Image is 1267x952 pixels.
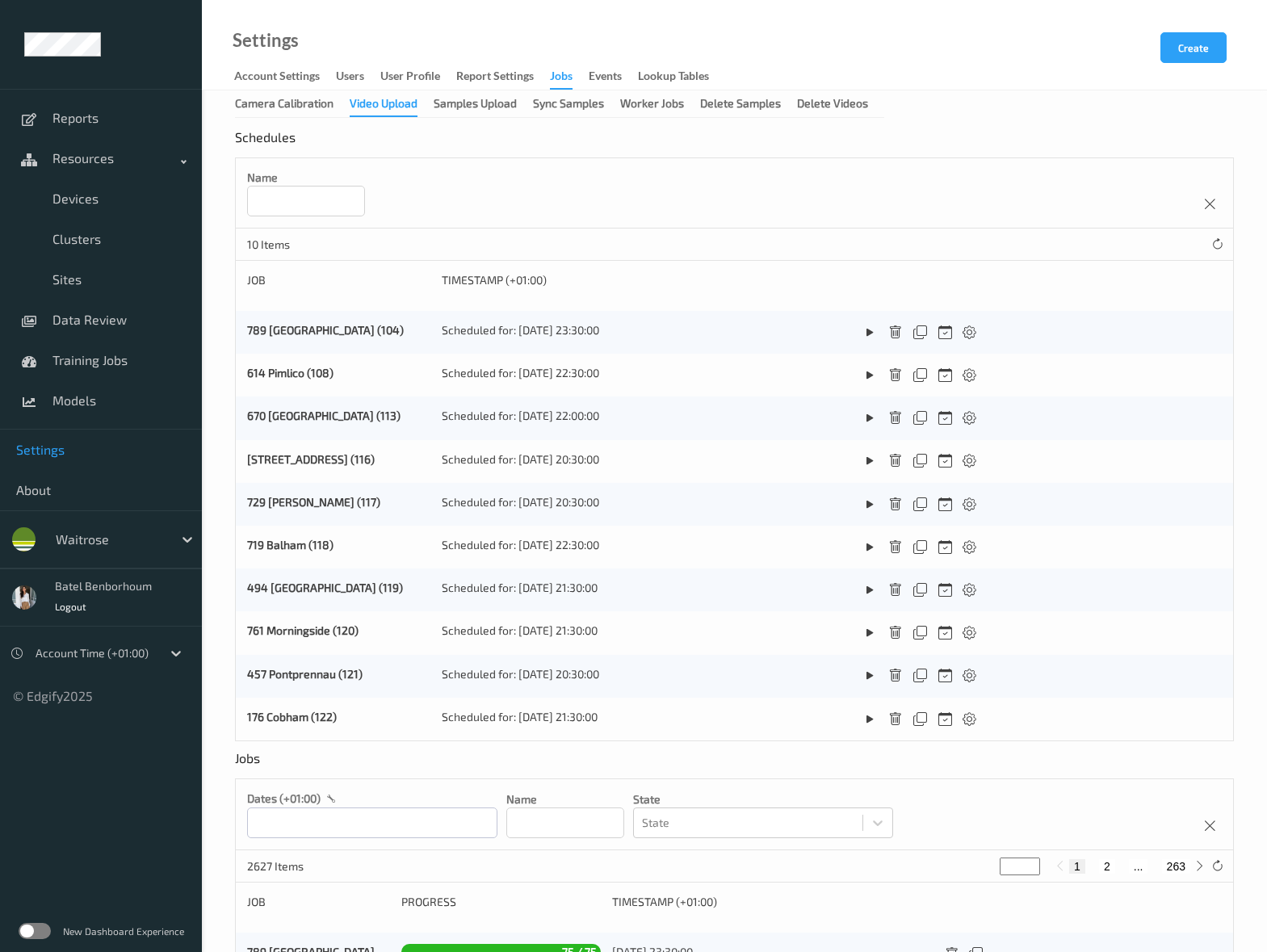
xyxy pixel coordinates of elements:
[234,68,320,88] div: Account Settings
[797,95,868,115] div: Delete Videos
[336,65,380,88] a: users
[247,452,375,466] a: [STREET_ADDRESS] (116)
[442,709,845,725] div: Scheduled for: [DATE] 21:30:00
[456,68,534,88] div: Report Settings
[1129,859,1148,874] button: ...
[350,96,434,110] a: Video Upload
[380,68,440,88] div: User Profile
[234,65,336,88] a: Account Settings
[456,65,550,88] a: Report Settings
[700,95,781,115] div: Delete Samples
[247,237,368,253] p: 10 Items
[233,32,299,48] a: Settings
[442,408,845,424] div: Scheduled for: [DATE] 22:00:00
[589,68,622,88] div: events
[442,494,845,510] div: Scheduled for: [DATE] 20:30:00
[620,96,700,110] a: Worker Jobs
[247,170,365,186] p: Name
[247,710,337,723] a: 176 Cobham (122)
[1162,859,1190,874] button: 263
[638,68,709,88] div: Lookup Tables
[401,894,601,910] div: Progress
[700,96,797,110] a: Delete Samples
[247,791,321,807] p: dates (+01:00)
[620,95,684,115] div: Worker Jobs
[336,68,364,88] div: users
[247,366,334,380] a: 614 Pimlico (108)
[247,323,404,337] a: 789 [GEOGRAPHIC_DATA] (104)
[797,96,884,110] a: Delete Videos
[633,791,893,807] p: State
[247,538,334,551] a: 719 Balham (118)
[550,65,589,90] a: Jobs
[442,451,845,468] div: Scheduled for: [DATE] 20:30:00
[247,667,363,681] a: 457 Pontprennau (121)
[247,581,403,594] a: 494 [GEOGRAPHIC_DATA] (119)
[247,272,430,288] div: Job
[434,96,533,110] a: Samples Upload
[434,95,517,115] div: Samples Upload
[533,96,620,110] a: Sync Samples
[442,666,845,682] div: Scheduled for: [DATE] 20:30:00
[1069,859,1085,874] button: 1
[380,65,456,88] a: User Profile
[589,65,638,88] a: events
[235,129,300,157] div: Schedules
[1099,859,1115,874] button: 2
[350,95,417,117] div: Video Upload
[442,580,845,596] div: Scheduled for: [DATE] 21:30:00
[533,95,604,115] div: Sync Samples
[506,791,624,807] p: Name
[235,95,334,115] div: Camera Calibration
[442,272,845,288] div: Timestamp (+01:00)
[235,96,350,110] a: Camera Calibration
[550,68,573,90] div: Jobs
[638,65,725,88] a: Lookup Tables
[247,495,380,509] a: 729 [PERSON_NAME] (117)
[442,623,845,639] div: Scheduled for: [DATE] 21:30:00
[247,409,401,422] a: 670 [GEOGRAPHIC_DATA] (113)
[247,623,359,637] a: 761 Morningside (120)
[612,894,925,910] div: Timestamp (+01:00)
[247,858,368,874] p: 2627 Items
[442,365,845,381] div: Scheduled for: [DATE] 22:30:00
[442,322,845,338] div: Scheduled for: [DATE] 23:30:00
[235,750,264,778] div: Jobs
[1160,32,1227,63] button: Create
[442,537,845,553] div: Scheduled for: [DATE] 22:30:00
[247,894,390,910] div: Job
